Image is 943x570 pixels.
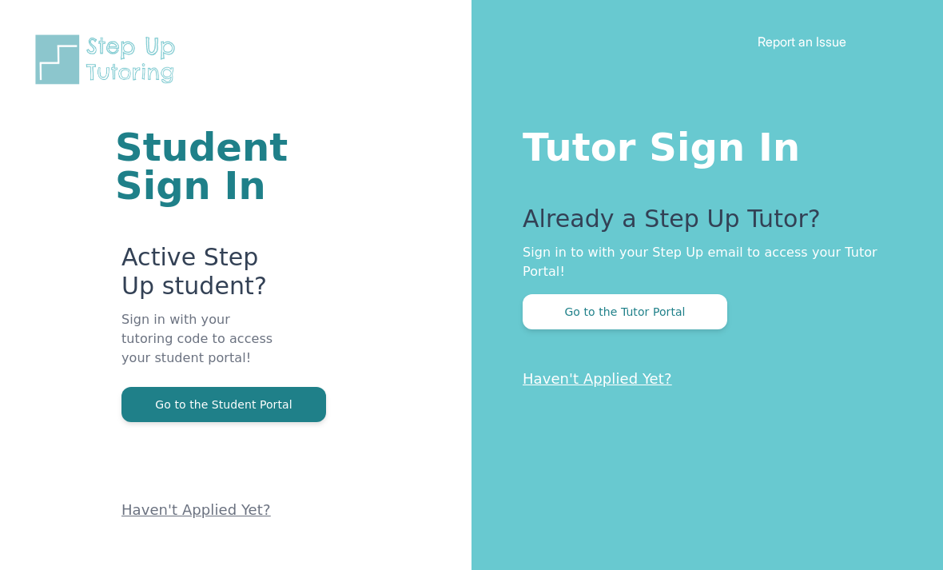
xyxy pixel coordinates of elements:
p: Active Step Up student? [121,243,280,310]
p: Sign in to with your Step Up email to access your Tutor Portal! [523,243,879,281]
p: Sign in with your tutoring code to access your student portal! [121,310,280,387]
a: Haven't Applied Yet? [121,501,271,518]
h1: Tutor Sign In [523,122,879,166]
a: Go to the Student Portal [121,397,326,412]
button: Go to the Tutor Portal [523,294,727,329]
h1: Student Sign In [115,128,280,205]
img: Step Up Tutoring horizontal logo [32,32,185,87]
button: Go to the Student Portal [121,387,326,422]
a: Haven't Applied Yet? [523,370,672,387]
a: Go to the Tutor Portal [523,304,727,319]
a: Report an Issue [758,34,846,50]
p: Already a Step Up Tutor? [523,205,879,243]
